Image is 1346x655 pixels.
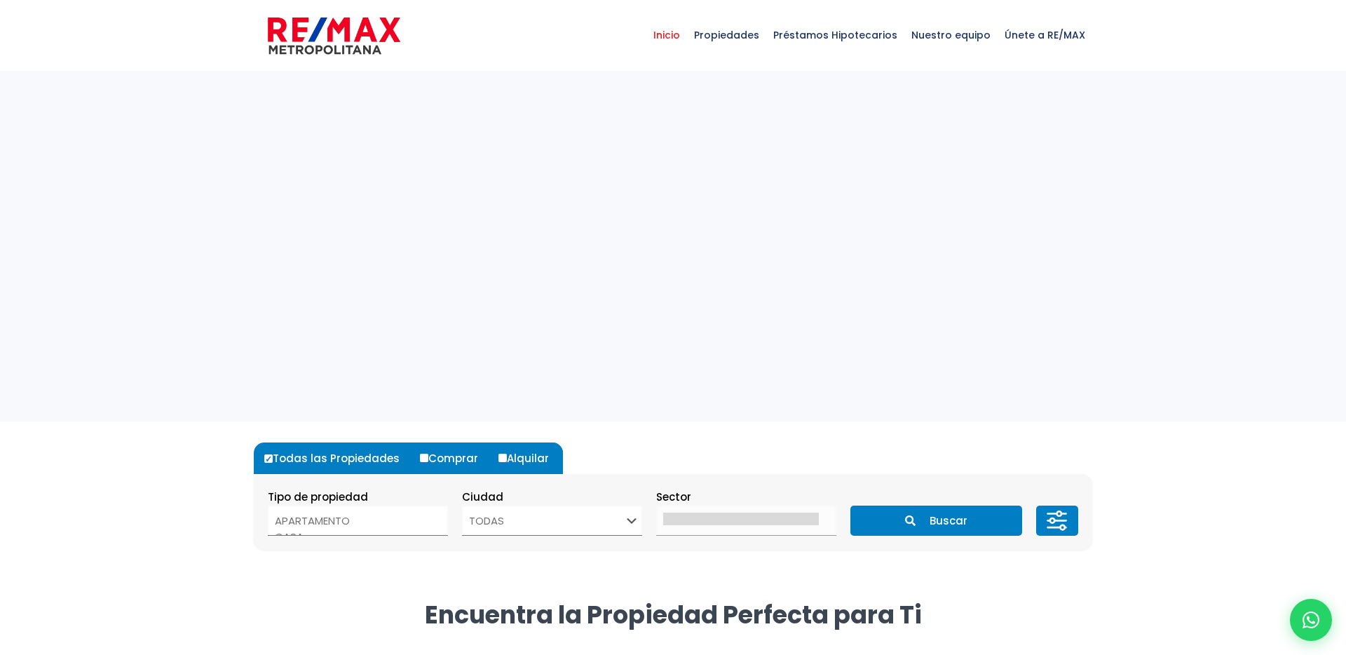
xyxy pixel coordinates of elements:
img: remax-metropolitana-logo [268,15,400,57]
button: Buscar [850,506,1021,536]
label: Todas las Propiedades [261,443,414,474]
input: Todas las Propiedades [264,454,273,463]
option: APARTAMENTO [275,513,430,529]
strong: Encuentra la Propiedad Perfecta para Ti [425,597,922,632]
input: Comprar [420,454,428,462]
span: Sector [656,489,691,504]
span: Préstamos Hipotecarios [766,14,904,56]
span: Tipo de propiedad [268,489,368,504]
span: Inicio [646,14,687,56]
span: Propiedades [687,14,766,56]
span: Nuestro equipo [904,14,998,56]
input: Alquilar [498,454,507,462]
span: Únete a RE/MAX [998,14,1092,56]
label: Comprar [416,443,492,474]
option: CASA [275,529,430,545]
span: Ciudad [462,489,503,504]
label: Alquilar [495,443,563,474]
